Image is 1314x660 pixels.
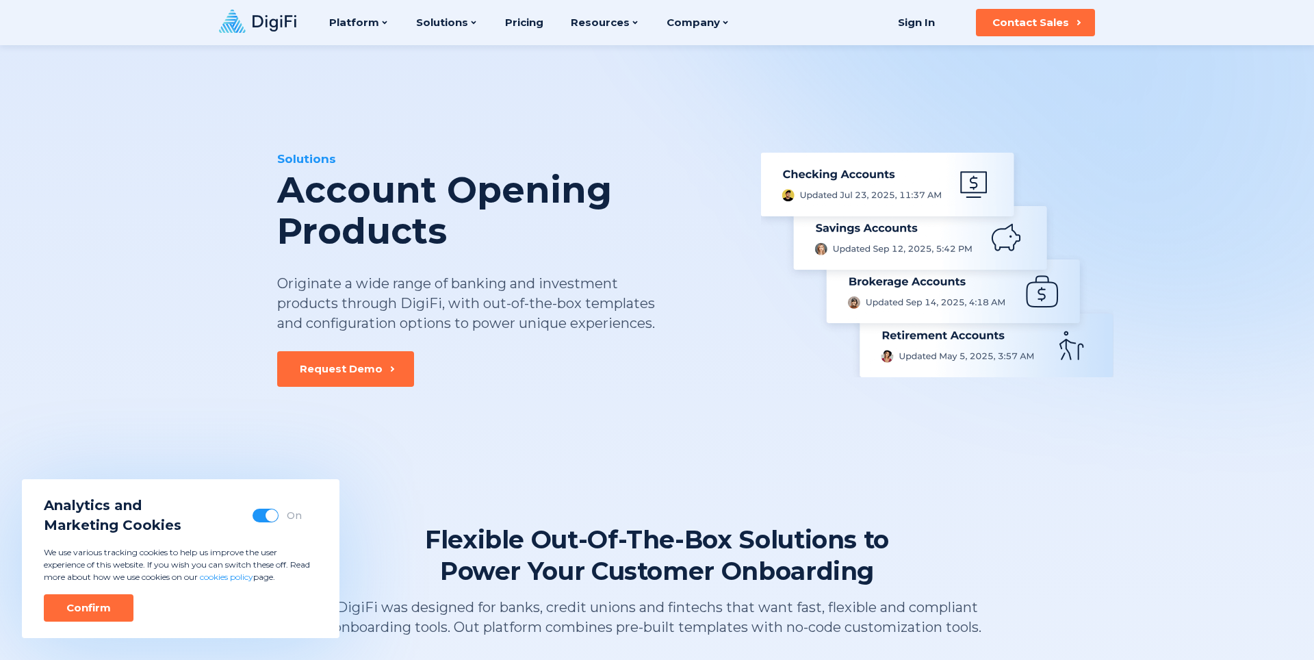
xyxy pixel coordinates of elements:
[277,170,737,252] div: Account Opening Products
[881,9,951,36] a: Sign In
[383,524,931,587] div: Flexible Out-Of-The-Box Solutions to Power Your Customer Onboarding
[44,546,318,583] p: We use various tracking cookies to help us improve the user experience of this website. If you wi...
[976,9,1095,36] button: Contact Sales
[44,516,181,535] span: Marketing Cookies
[287,509,302,522] div: On
[66,601,111,615] div: Confirm
[200,572,253,582] a: cookies policy
[44,594,133,622] button: Confirm
[277,274,666,333] div: Originate a wide range of banking and investment products through DigiFi, with out-of-the-box tem...
[306,598,1008,637] div: DigiFi was designed for banks, credit unions and fintechs that want fast, flexible and compliant ...
[277,351,414,387] button: Request Demo
[44,496,181,516] span: Analytics and
[992,16,1069,29] div: Contact Sales
[300,362,383,376] div: Request Demo
[277,151,737,167] div: Solutions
